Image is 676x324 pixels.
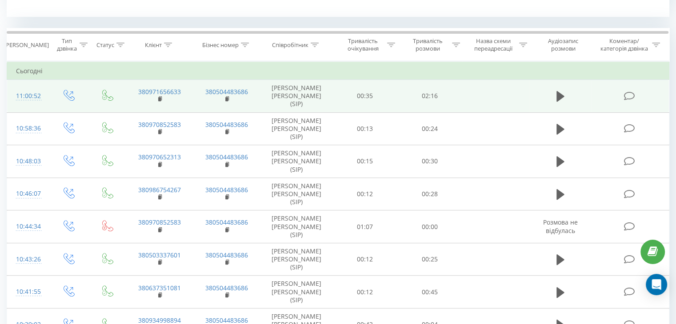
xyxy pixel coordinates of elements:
div: 11:00:52 [16,87,40,105]
div: Коментар/категорія дзвінка [598,37,650,52]
div: 10:43:26 [16,251,40,268]
a: 380970852583 [138,120,181,129]
td: 00:45 [397,276,462,308]
div: 10:48:03 [16,153,40,170]
a: 380986754267 [138,186,181,194]
span: Розмова не відбулась [543,218,578,234]
a: 380504483686 [205,251,248,259]
td: [PERSON_NAME] [PERSON_NAME] (SIP) [260,243,333,276]
td: 00:13 [333,112,397,145]
td: [PERSON_NAME] [PERSON_NAME] (SIP) [260,178,333,210]
td: [PERSON_NAME] [PERSON_NAME] (SIP) [260,112,333,145]
div: 10:46:07 [16,185,40,202]
div: Бізнес номер [202,41,239,49]
div: Статус [96,41,114,49]
div: [PERSON_NAME] [4,41,49,49]
div: Назва схеми переадресації [470,37,517,52]
td: 00:00 [397,210,462,243]
td: 02:16 [397,80,462,113]
td: Сьогодні [7,62,669,80]
a: 380504483686 [205,153,248,161]
td: 01:07 [333,210,397,243]
td: [PERSON_NAME] [PERSON_NAME] (SIP) [260,210,333,243]
a: 380504483686 [205,87,248,96]
div: 10:58:36 [16,120,40,137]
a: 380971656633 [138,87,181,96]
div: 10:41:55 [16,283,40,300]
td: 00:25 [397,243,462,276]
a: 380504483686 [205,120,248,129]
td: 00:12 [333,178,397,210]
td: [PERSON_NAME] [PERSON_NAME] (SIP) [260,145,333,178]
td: 00:12 [333,276,397,308]
div: Співробітник [272,41,308,49]
a: 380503337601 [138,251,181,259]
td: 00:15 [333,145,397,178]
div: Тривалість очікування [341,37,385,52]
td: [PERSON_NAME] [PERSON_NAME] (SIP) [260,80,333,113]
a: 380637351081 [138,284,181,292]
td: 00:28 [397,178,462,210]
div: Тривалість розмови [405,37,450,52]
td: 00:24 [397,112,462,145]
td: 00:30 [397,145,462,178]
a: 380504483686 [205,186,248,194]
div: Клієнт [145,41,162,49]
div: Тип дзвінка [56,37,77,52]
td: 00:12 [333,243,397,276]
a: 380970852583 [138,218,181,226]
td: 00:35 [333,80,397,113]
td: [PERSON_NAME] [PERSON_NAME] (SIP) [260,276,333,308]
a: 380504483686 [205,284,248,292]
div: Аудіозапис розмови [537,37,589,52]
div: Open Intercom Messenger [646,274,667,295]
a: 380504483686 [205,218,248,226]
div: 10:44:34 [16,218,40,235]
a: 380970652313 [138,153,181,161]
